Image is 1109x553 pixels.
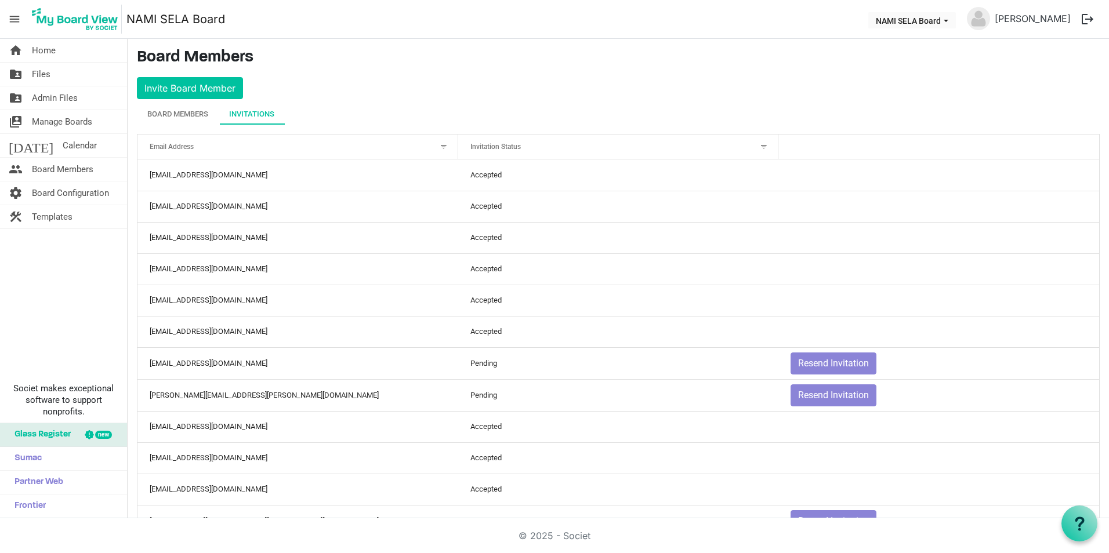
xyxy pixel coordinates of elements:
button: NAMI SELA Board dropdownbutton [868,12,956,28]
span: Partner Web [9,471,63,494]
span: Home [32,39,56,62]
td: Accepted column header Invitation Status [458,442,779,474]
div: tab-header [137,104,1100,125]
td: Accepted column header Invitation Status [458,411,779,442]
td: is template cell column header [778,222,1099,253]
td: Accepted column header Invitation Status [458,316,779,347]
td: Accepted column header Invitation Status [458,191,779,222]
td: Accepted column header Invitation Status [458,253,779,285]
td: Accepted column header Invitation Status [458,222,779,253]
h3: Board Members [137,48,1100,68]
td: Resend Invitation is template cell column header [778,347,1099,379]
td: is template cell column header [778,316,1099,347]
span: Files [32,63,50,86]
span: Societ makes exceptional software to support nonprofits. [5,383,122,417]
td: whartonmuller@gmail.com column header Email Address [137,411,458,442]
span: Invitation Status [470,143,521,151]
td: is template cell column header [778,159,1099,191]
a: [PERSON_NAME] [990,7,1075,30]
button: Resend Invitation [791,352,876,374]
span: Glass Register [9,423,71,446]
td: Accepted column header Invitation Status [458,285,779,316]
div: Invitations [229,108,274,120]
span: construction [9,205,23,228]
span: [DATE] [9,134,53,157]
span: Templates [32,205,73,228]
td: is template cell column header [778,191,1099,222]
button: Resend Invitation [791,384,876,406]
td: amyybarzabal@gmail.com column header Email Address [137,253,458,285]
button: Invite Board Member [137,77,243,99]
td: docmancina@gmail.com column header Email Address [137,285,458,316]
span: Manage Boards [32,110,92,133]
div: new [95,431,112,439]
td: Pending column header Invitation Status [458,379,779,411]
span: menu [3,8,26,30]
td: is template cell column header [778,285,1099,316]
td: mgregoire@namisela.org column header Email Address [137,159,458,191]
div: Board Members [147,108,208,120]
td: Resend Invitation is template cell column header [778,379,1099,411]
td: bettybtedesco@gmail.com column header Email Address [137,442,458,474]
img: no-profile-picture.svg [967,7,990,30]
td: Expired column header Invitation Status [458,505,779,537]
td: viviana.aldous@gmail.com column header Email Address [137,379,458,411]
span: Email Address [150,143,194,151]
span: folder_shared [9,86,23,110]
span: Board Members [32,158,93,181]
span: home [9,39,23,62]
td: cynthia.quigley@lcmchealth.org column header Email Address [137,505,458,537]
td: cpulling@namisela.org column header Email Address [137,191,458,222]
span: Calendar [63,134,97,157]
td: joy4basics@gmail.com column header Email Address [137,316,458,347]
button: logout [1075,7,1100,31]
span: folder_shared [9,63,23,86]
td: Accepted column header Invitation Status [458,159,779,191]
a: © 2025 - Societ [519,530,590,541]
span: settings [9,181,23,205]
td: Accepted column header Invitation Status [458,474,779,505]
td: is template cell column header [778,411,1099,442]
td: is template cell column header [778,442,1099,474]
td: is template cell column header [778,253,1099,285]
img: My Board View Logo [28,5,122,34]
button: Resend Invitation [791,510,876,532]
span: Sumac [9,447,42,470]
td: jessicabrewster@charter.net column header Email Address [137,474,458,505]
td: is template cell column header [778,474,1099,505]
td: acastrolpc@gmail.com column header Email Address [137,222,458,253]
span: switch_account [9,110,23,133]
span: Frontier [9,494,46,518]
td: Pending column header Invitation Status [458,347,779,379]
a: My Board View Logo [28,5,126,34]
td: irelsears@alliedpapercompany.com column header Email Address [137,347,458,379]
span: Board Configuration [32,181,109,205]
span: Admin Files [32,86,78,110]
span: people [9,158,23,181]
td: Resend Invitation is template cell column header [778,505,1099,537]
a: NAMI SELA Board [126,8,225,31]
